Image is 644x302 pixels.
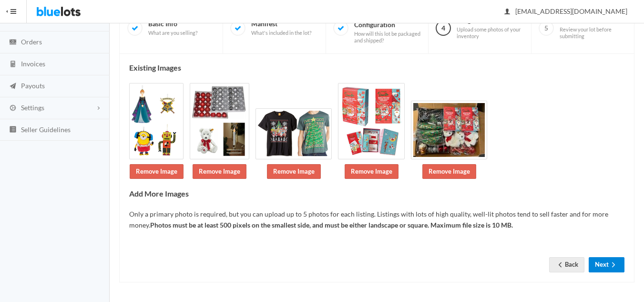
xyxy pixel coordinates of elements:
[193,164,246,179] a: Remove Image
[251,30,311,36] span: What's included in the lot?
[21,125,71,134] span: Seller Guidelines
[8,82,18,91] ion-icon: paper plane
[560,16,626,39] span: Preview
[129,83,184,159] img: 3b814454-b582-4006-95f9-10553f0ed421-1733266213.jpg
[256,108,332,159] img: 91df6ead-f397-4044-bc1c-c5bd931e2be8-1733266215.jpg
[148,20,197,36] span: Basic Info
[129,63,624,72] h4: Existing Images
[555,261,565,270] ion-icon: arrow back
[21,104,44,112] span: Settings
[436,21,451,36] span: 4
[129,189,624,198] h4: Add More Images
[549,257,584,272] a: arrow backBack
[251,20,311,36] span: Manifest
[560,26,626,39] span: Review your lot before submitting
[21,16,48,24] span: Auctions
[21,82,45,90] span: Payouts
[150,221,513,229] b: Photos must be at least 500 pixels on the smallest side, and must be either landscape or square. ...
[505,7,627,15] span: [EMAIL_ADDRESS][DOMAIN_NAME]
[8,60,18,69] ion-icon: calculator
[21,38,42,46] span: Orders
[502,8,512,17] ion-icon: person
[589,257,624,272] button: Nextarrow forward
[130,164,184,179] a: Remove Image
[354,12,421,44] span: Shipping Configuration
[457,26,523,39] span: Upload some photos of your inventory
[457,16,523,39] span: Images
[338,83,405,159] img: cad7af8a-4269-4900-88d0-296f16ac1071-1733266215.jpg
[190,83,249,159] img: c44cb19f-cbe4-46c8-821b-152c15998bcb-1733266214.jpg
[8,16,18,25] ion-icon: flash
[8,38,18,47] ion-icon: cash
[21,60,45,68] span: Invoices
[422,164,476,179] a: Remove Image
[267,164,321,179] a: Remove Image
[8,125,18,135] ion-icon: list box
[539,21,554,36] span: 5
[129,209,624,230] p: Only a primary photo is required, but you can upload up to 5 photos for each listing. Listings wi...
[148,30,197,36] span: What are you selling?
[354,31,421,43] span: How will this lot be packaged and shipped?
[345,164,399,179] a: Remove Image
[411,101,487,159] img: 7b0ab2f3-cb13-45d1-a317-45c5c9aa8fb9-1733281570.jpeg
[609,261,618,270] ion-icon: arrow forward
[8,104,18,113] ion-icon: cog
